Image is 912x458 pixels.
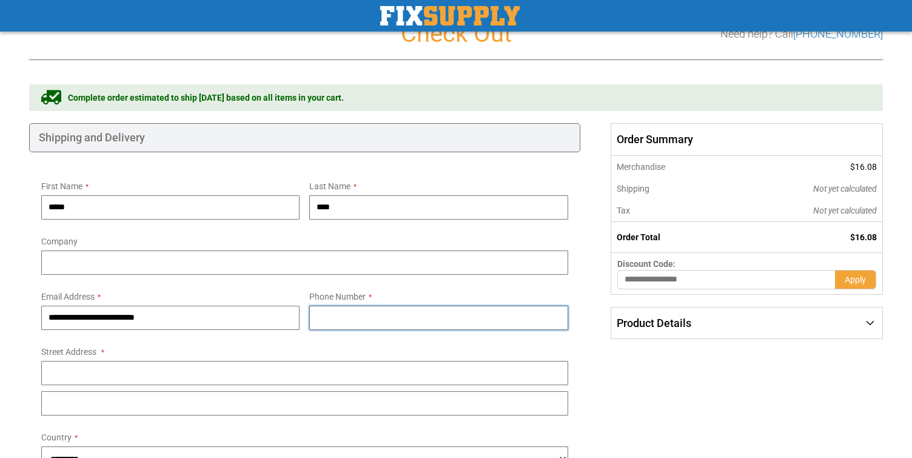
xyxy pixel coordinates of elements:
span: Not yet calculated [813,206,877,215]
div: Shipping and Delivery [29,123,580,152]
span: Product Details [617,317,691,329]
span: Complete order estimated to ship [DATE] based on all items in your cart. [68,92,344,104]
a: [PHONE_NUMBER] [793,27,883,40]
th: Merchandise [611,156,731,178]
a: store logo [380,6,520,25]
span: Apply [845,275,866,285]
span: First Name [41,181,82,191]
span: Discount Code: [617,259,676,269]
strong: Order Total [617,232,660,242]
span: Last Name [309,181,350,191]
span: Country [41,433,72,442]
span: Email Address [41,292,95,301]
span: Not yet calculated [813,184,877,194]
span: Company [41,237,78,246]
span: Street Address [41,347,96,357]
img: Fix Industrial Supply [380,6,520,25]
span: $16.08 [850,232,877,242]
span: Order Summary [611,123,883,156]
span: Shipping [617,184,649,194]
span: $16.08 [850,162,877,172]
h1: Check Out [29,21,883,47]
h3: Need help? Call [720,28,883,40]
th: Tax [611,200,731,222]
button: Apply [835,270,876,289]
span: Phone Number [309,292,366,301]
